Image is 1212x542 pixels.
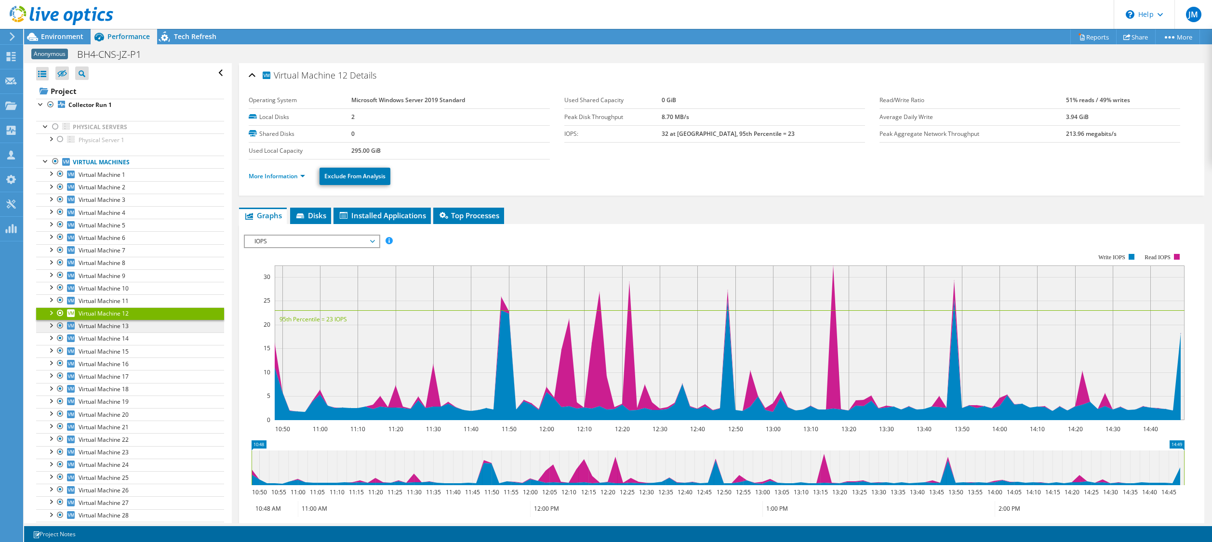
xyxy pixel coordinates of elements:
[249,112,351,122] label: Local Disks
[174,32,216,41] span: Tech Refresh
[653,425,667,433] text: 12:30
[26,528,82,540] a: Project Notes
[267,392,270,400] text: 5
[36,206,224,219] a: Virtual Machine 4
[446,488,461,496] text: 11:40
[615,425,630,433] text: 12:20
[79,322,129,330] span: Virtual Machine 13
[36,156,224,168] a: Virtual Machines
[244,211,282,220] span: Graphs
[79,511,129,519] span: Virtual Machine 28
[1099,254,1126,261] text: Write IOPS
[690,425,705,433] text: 12:40
[766,425,781,433] text: 13:00
[36,509,224,522] a: Virtual Machine 28
[79,136,124,144] span: Physical Server 1
[68,101,112,109] b: Collector Run 1
[79,183,125,191] span: Virtual Machine 2
[1145,254,1171,261] text: Read IOPS
[910,488,925,496] text: 13:40
[1084,488,1099,496] text: 14:25
[1186,7,1201,22] span: JM
[79,272,125,280] span: Virtual Machine 9
[658,488,673,496] text: 12:35
[1066,113,1089,121] b: 3.94 GiB
[388,425,403,433] text: 11:20
[987,488,1002,496] text: 14:00
[249,172,305,180] a: More Information
[36,320,224,332] a: Virtual Machine 13
[79,360,129,368] span: Virtual Machine 16
[264,296,270,304] text: 25
[36,194,224,206] a: Virtual Machine 3
[280,315,347,323] text: 95th Percentile = 23 IOPS
[36,269,224,282] a: Virtual Machine 9
[79,221,125,229] span: Virtual Machine 5
[484,488,499,496] text: 11:50
[350,425,365,433] text: 11:10
[577,425,592,433] text: 12:10
[717,488,732,496] text: 12:50
[79,486,129,494] span: Virtual Machine 26
[330,488,345,496] text: 11:10
[79,436,129,444] span: Virtual Machine 22
[79,196,125,204] span: Virtual Machine 3
[350,69,376,81] span: Details
[79,209,125,217] span: Virtual Machine 4
[264,344,270,352] text: 15
[351,146,381,155] b: 295.00 GiB
[1123,488,1138,496] text: 14:35
[917,425,932,433] text: 13:40
[36,433,224,446] a: Virtual Machine 22
[948,488,963,496] text: 13:50
[368,488,383,496] text: 11:20
[841,425,856,433] text: 13:20
[968,488,983,496] text: 13:55
[36,219,224,231] a: Virtual Machine 5
[1045,488,1060,496] text: 14:15
[426,488,441,496] text: 11:35
[879,425,894,433] text: 13:30
[36,294,224,307] a: Virtual Machine 11
[349,488,364,496] text: 11:15
[1068,425,1083,433] text: 14:20
[36,332,224,345] a: Virtual Machine 14
[36,257,224,269] a: Virtual Machine 8
[662,130,795,138] b: 32 at [GEOGRAPHIC_DATA], 95th Percentile = 23
[1030,425,1045,433] text: 14:10
[697,488,712,496] text: 12:45
[250,236,373,247] span: IOPS
[564,112,662,122] label: Peak Disk Throughput
[1126,10,1134,19] svg: \n
[662,96,676,104] b: 0 GiB
[387,488,402,496] text: 11:25
[813,488,828,496] text: 13:15
[539,425,554,433] text: 12:00
[36,121,224,133] a: Physical Servers
[79,171,125,179] span: Virtual Machine 1
[36,484,224,496] a: Virtual Machine 26
[36,282,224,294] a: Virtual Machine 10
[36,396,224,408] a: Virtual Machine 19
[79,461,129,469] span: Virtual Machine 24
[36,370,224,383] a: Virtual Machine 17
[36,168,224,181] a: Virtual Machine 1
[79,234,125,242] span: Virtual Machine 6
[36,99,224,111] a: Collector Run 1
[36,408,224,421] a: Virtual Machine 20
[36,133,224,146] a: Physical Server 1
[852,488,867,496] text: 13:25
[502,425,517,433] text: 11:50
[871,488,886,496] text: 13:30
[264,368,270,376] text: 10
[79,423,129,431] span: Virtual Machine 21
[1066,130,1117,138] b: 213.96 megabits/s
[1143,425,1158,433] text: 14:40
[31,49,68,59] span: Anonymous
[464,425,479,433] text: 11:40
[36,471,224,484] a: Virtual Machine 25
[79,284,129,292] span: Virtual Machine 10
[249,95,351,105] label: Operating System
[320,168,390,185] a: Exclude From Analysis
[79,347,129,356] span: Virtual Machine 15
